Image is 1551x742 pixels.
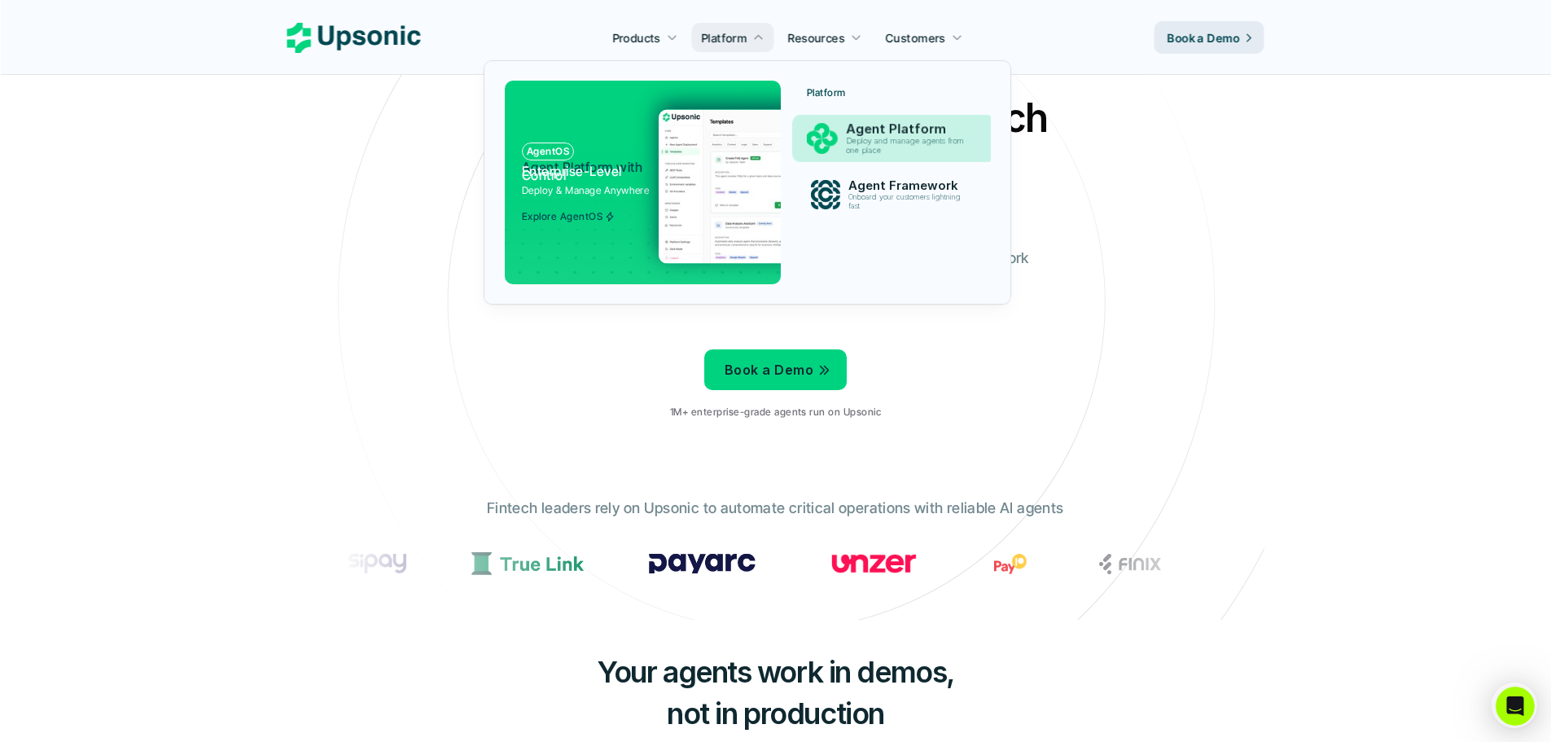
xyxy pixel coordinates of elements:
[1154,21,1264,54] a: Book a Demo
[527,146,569,157] p: AgentOS
[846,121,972,137] p: Agent Platform
[725,358,813,382] p: Book a Demo
[704,349,847,390] a: Book a Demo
[491,90,1061,200] h2: Agentic AI Platform for FinTech Operations
[612,29,660,46] p: Products
[846,137,970,156] p: Deploy and manage agents from one place
[1168,29,1240,46] p: Book a Demo
[1492,683,1537,728] iframe: Intercom live chat keşif başlatıcısı
[1496,687,1535,726] iframe: Intercom live chat
[670,406,881,418] p: 1M+ enterprise-grade agents run on Upsonic
[848,193,966,211] p: Onboard your customers lightning fast
[522,182,650,198] p: Deploy & Manage Anywhere
[505,81,781,284] a: AgentOSAgent Platform withEnterprise-Level ControlDeploy & Manage AnywhereExplore AgentOS
[511,247,1041,294] p: From onboarding to compliance to settlement to autonomous control. Work with %82 more efficiency ...
[848,178,968,193] p: Agent Framework
[522,159,642,175] span: Agent Platform with
[522,211,615,222] span: Explore AgentOS
[487,497,1063,520] p: Fintech leaders rely on Upsonic to automate critical operations with reliable AI agents
[522,211,602,222] p: Explore AgentOS
[886,29,946,46] p: Customers
[602,23,687,52] a: Products
[522,165,646,177] p: Enterprise-Level Control
[807,87,846,99] p: Platform
[667,696,884,731] span: not in production
[597,654,954,690] span: Your agents work in demos,
[701,29,747,46] p: Platform
[788,29,845,46] p: Resources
